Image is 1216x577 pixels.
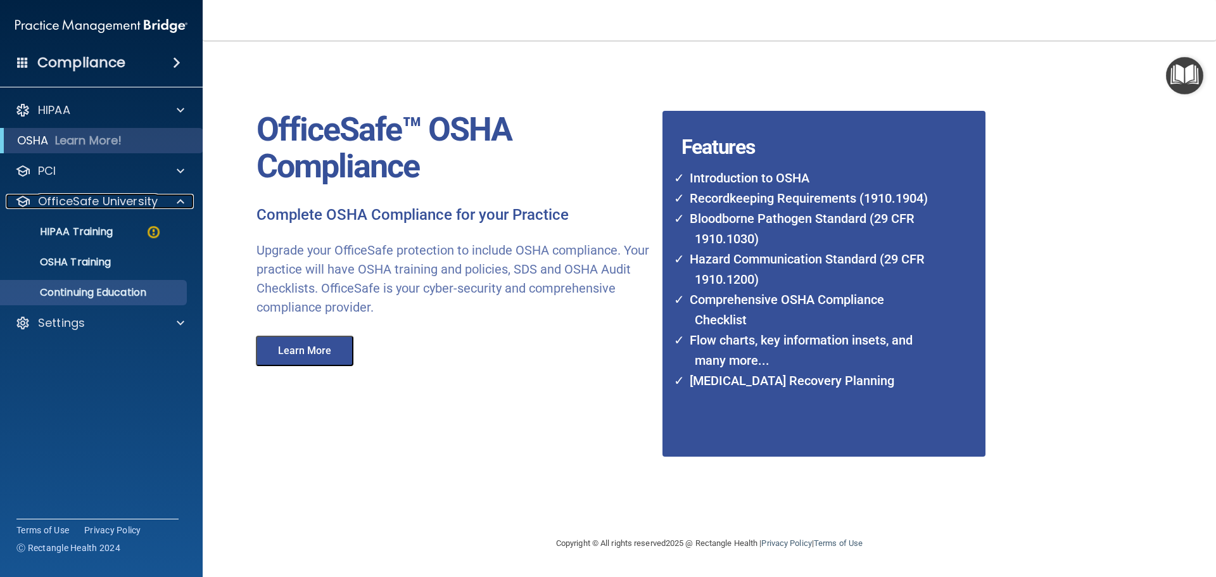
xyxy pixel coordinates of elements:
[682,330,935,371] li: Flow charts, key information insets, and many more...
[38,163,56,179] p: PCI
[682,188,935,208] li: Recordkeeping Requirements (1910.1904)
[247,346,366,356] a: Learn More
[15,103,184,118] a: HIPAA
[8,256,111,269] p: OSHA Training
[478,523,940,564] div: Copyright © All rights reserved 2025 @ Rectangle Health | |
[256,111,653,185] p: OfficeSafe™ OSHA Compliance
[256,205,653,225] p: Complete OSHA Compliance for your Practice
[8,286,181,299] p: Continuing Education
[682,371,935,391] li: [MEDICAL_DATA] Recovery Planning
[84,524,141,536] a: Privacy Policy
[256,336,353,366] button: Learn More
[17,133,49,148] p: OSHA
[38,103,70,118] p: HIPAA
[997,487,1201,538] iframe: Drift Widget Chat Controller
[8,225,113,238] p: HIPAA Training
[37,54,125,72] h4: Compliance
[55,133,122,148] p: Learn More!
[814,538,863,548] a: Terms of Use
[15,315,184,331] a: Settings
[761,538,811,548] a: Privacy Policy
[16,542,120,554] span: Ⓒ Rectangle Health 2024
[15,163,184,179] a: PCI
[15,13,187,39] img: PMB logo
[256,241,653,317] p: Upgrade your OfficeSafe protection to include OSHA compliance. Your practice will have OSHA train...
[38,315,85,331] p: Settings
[682,208,935,249] li: Bloodborne Pathogen Standard (29 CFR 1910.1030)
[146,224,161,240] img: warning-circle.0cc9ac19.png
[38,194,158,209] p: OfficeSafe University
[682,289,935,330] li: Comprehensive OSHA Compliance Checklist
[682,249,935,289] li: Hazard Communication Standard (29 CFR 1910.1200)
[16,524,69,536] a: Terms of Use
[682,168,935,188] li: Introduction to OSHA
[15,194,184,209] a: OfficeSafe University
[1166,57,1203,94] button: Open Resource Center
[662,111,952,136] h4: Features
